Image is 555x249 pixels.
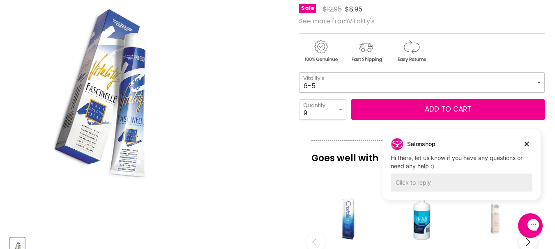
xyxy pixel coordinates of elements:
[348,16,375,26] a: Vitality's
[323,5,342,14] span: $12.95
[514,210,547,241] iframe: Gorgias live chat messenger
[299,4,316,13] span: Sale
[351,99,545,120] button: Add to cart
[344,39,388,64] img: shipping.gif
[389,39,433,64] img: returns.gif
[345,5,362,14] span: $8.95
[425,104,471,114] span: Add to cart
[299,16,375,26] span: See more from
[311,140,532,167] p: Goes well with
[299,99,346,120] select: Quantity
[299,39,343,64] img: genuine.gif
[376,128,547,212] iframe: Gorgias live chat campaigns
